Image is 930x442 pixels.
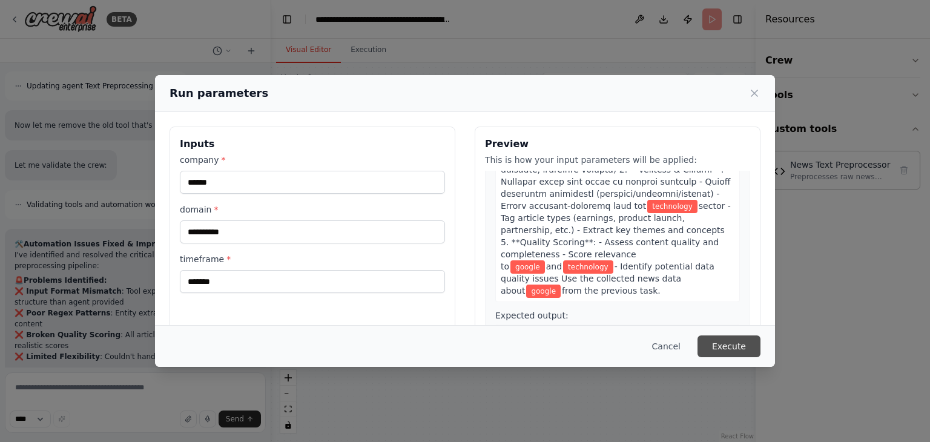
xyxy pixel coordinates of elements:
[501,262,714,295] span: - Identify potential data quality issues Use the collected news data about
[180,137,445,151] h3: Inputs
[562,286,661,295] span: from the previous task.
[546,262,562,271] span: and
[697,335,760,357] button: Execute
[485,154,750,166] p: This is how your input parameters will be applied:
[647,200,697,213] span: Variable: domain
[180,154,445,166] label: company
[495,311,569,320] span: Expected output:
[180,253,445,265] label: timeframe
[510,260,545,274] span: Variable: company
[642,335,690,357] button: Cancel
[485,137,750,151] h3: Preview
[563,260,613,274] span: Variable: domain
[180,203,445,216] label: domain
[170,85,268,102] h2: Run parameters
[526,285,561,298] span: Variable: company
